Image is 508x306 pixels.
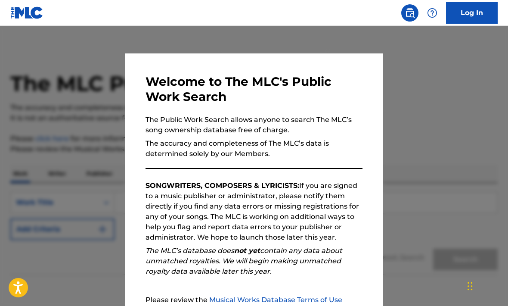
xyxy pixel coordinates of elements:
[209,296,342,304] a: Musical Works Database Terms of Use
[10,6,43,19] img: MLC Logo
[146,247,342,275] em: The MLC’s database does contain any data about unmatched royalties. We will begin making unmatche...
[146,138,362,159] p: The accuracy and completeness of The MLC’s data is determined solely by our Members.
[234,247,260,255] strong: not yet
[146,74,362,104] h3: Welcome to The MLC's Public Work Search
[427,8,437,18] img: help
[465,265,508,306] iframe: Chat Widget
[146,295,362,305] p: Please review the
[146,115,362,135] p: The Public Work Search allows anyone to search The MLC’s song ownership database free of charge.
[405,8,415,18] img: search
[146,181,299,190] strong: SONGWRITERS, COMPOSERS & LYRICISTS:
[401,4,418,22] a: Public Search
[424,4,441,22] div: Help
[446,2,498,24] a: Log In
[146,181,362,243] p: If you are signed to a music publisher or administrator, please notify them directly if you find ...
[468,273,473,299] div: Drag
